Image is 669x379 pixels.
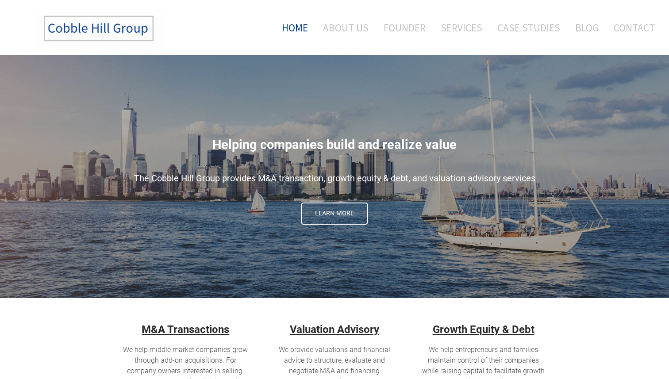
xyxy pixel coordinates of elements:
u: M&A Transactions [142,323,229,336]
a: Contact [607,9,655,46]
a: Blog [569,9,605,46]
a: Founder [377,9,432,46]
a: Home [269,9,315,46]
span: The Cobble Hill Group provides M&A transaction, growth equity & debt, and valuation advisory serv... [134,173,535,184]
a: Learn More [301,203,368,225]
span: Helping companies build and realize value [212,137,457,152]
strong: Growth Equity & Debt [433,323,534,336]
a: Valuation Advisory [290,323,379,336]
a: Services [434,9,489,46]
img: The Cobble Hill Group LLC [34,9,166,48]
span: Learn More [302,203,367,224]
a: About Us [316,9,375,46]
a: Case Studies [491,9,567,46]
